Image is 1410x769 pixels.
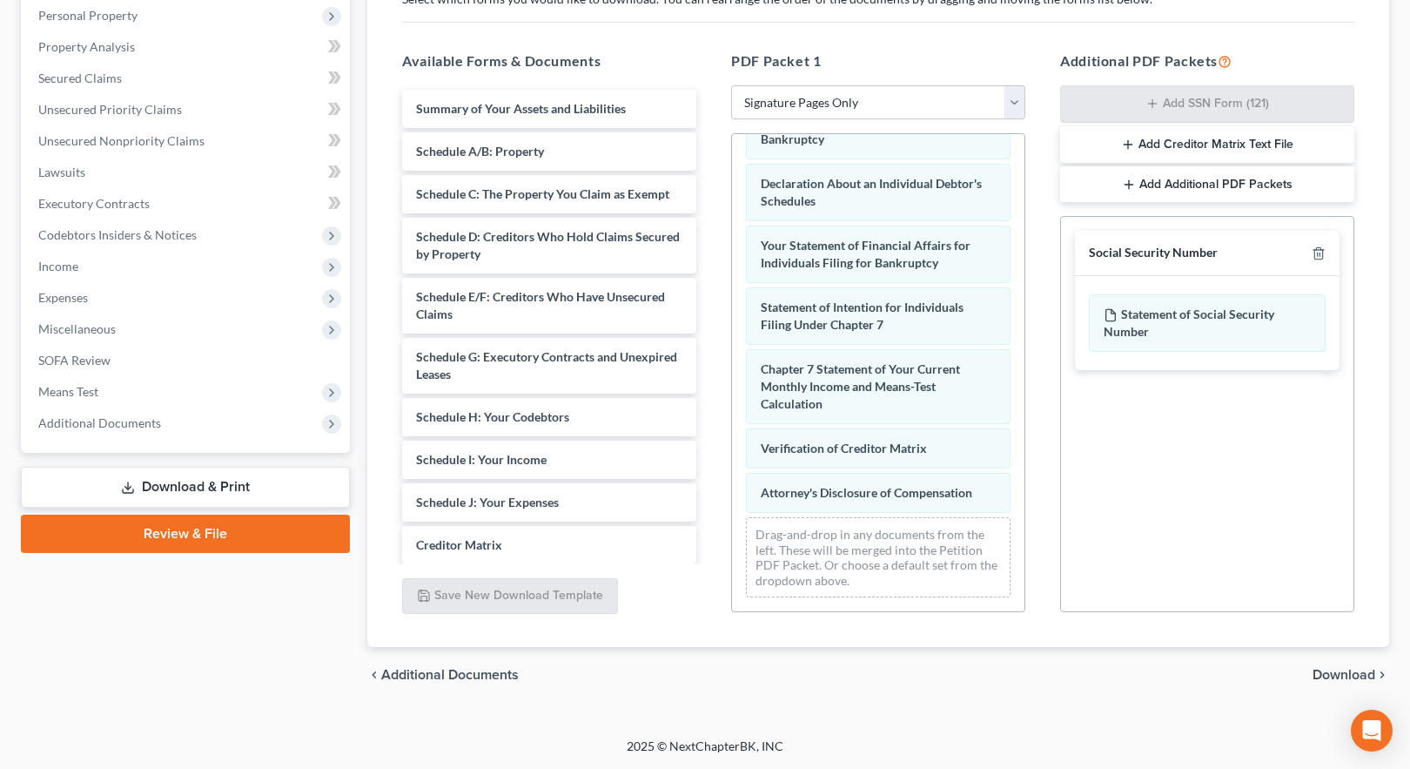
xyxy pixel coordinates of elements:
span: SOFA Review [38,353,111,368]
span: Lawsuits [38,165,85,179]
span: Schedule I: Your Income [416,452,547,467]
span: Additional Documents [381,668,519,682]
span: Verification of Creditor Matrix [761,441,927,455]
span: Property Analysis [38,39,135,54]
h5: Additional PDF Packets [1060,51,1354,71]
span: Expenses [38,290,88,305]
span: Schedule J: Your Expenses [416,495,559,509]
span: Statement of Intention for Individuals Filing Under Chapter 7 [761,300,963,332]
span: Schedule D: Creditors Who Hold Claims Secured by Property [416,229,680,261]
span: Unsecured Nonpriority Claims [38,133,205,148]
i: chevron_left [367,668,381,682]
button: Add Creditor Matrix Text File [1060,126,1354,163]
a: Download & Print [21,467,350,508]
span: Secured Claims [38,71,122,85]
div: 2025 © NextChapterBK, INC [209,738,1201,769]
span: Creditor Matrix [416,537,502,552]
span: Schedule H: Your Codebtors [416,409,569,424]
i: chevron_right [1375,668,1389,682]
span: Executory Contracts [38,196,150,211]
span: Summary of Your Assets and Liabilities [416,101,626,116]
h5: PDF Packet 1 [731,51,1025,71]
button: Add Additional PDF Packets [1060,166,1354,203]
span: Schedule G: Executory Contracts and Unexpired Leases [416,349,677,381]
button: Save New Download Template [402,578,618,615]
a: Lawsuits [24,157,350,188]
span: Download [1313,668,1375,682]
button: Add SSN Form (121) [1060,85,1354,124]
span: Means Test [38,384,98,399]
span: Declaration About an Individual Debtor's Schedules [761,176,982,208]
a: Executory Contracts [24,188,350,219]
span: Schedule E/F: Creditors Who Have Unsecured Claims [416,289,665,321]
div: Social Security Number [1089,245,1218,261]
span: Schedule A/B: Property [416,144,544,159]
span: Schedule C: The Property You Claim as Exempt [416,186,669,201]
a: SOFA Review [24,345,350,376]
div: Open Intercom Messenger [1351,710,1393,752]
span: Codebtors Insiders & Notices [38,227,197,242]
a: chevron_left Additional Documents [367,668,519,682]
a: Property Analysis [24,31,350,63]
div: Drag-and-drop in any documents from the left. These will be merged into the Petition PDF Packet. ... [746,517,1010,597]
span: Income [38,259,78,273]
span: Unsecured Priority Claims [38,102,182,117]
a: Review & File [21,515,350,553]
div: Statement of Social Security Number [1089,294,1326,352]
a: Unsecured Nonpriority Claims [24,125,350,157]
span: Miscellaneous [38,321,116,336]
button: Download chevron_right [1313,668,1389,682]
span: Chapter 7 Statement of Your Current Monthly Income and Means-Test Calculation [761,361,960,411]
span: Personal Property [38,8,138,23]
span: Your Statement of Financial Affairs for Individuals Filing for Bankruptcy [761,238,970,270]
span: Additional Documents [38,415,161,430]
h5: Available Forms & Documents [402,51,696,71]
a: Secured Claims [24,63,350,94]
a: Unsecured Priority Claims [24,94,350,125]
span: Attorney's Disclosure of Compensation [761,485,972,500]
